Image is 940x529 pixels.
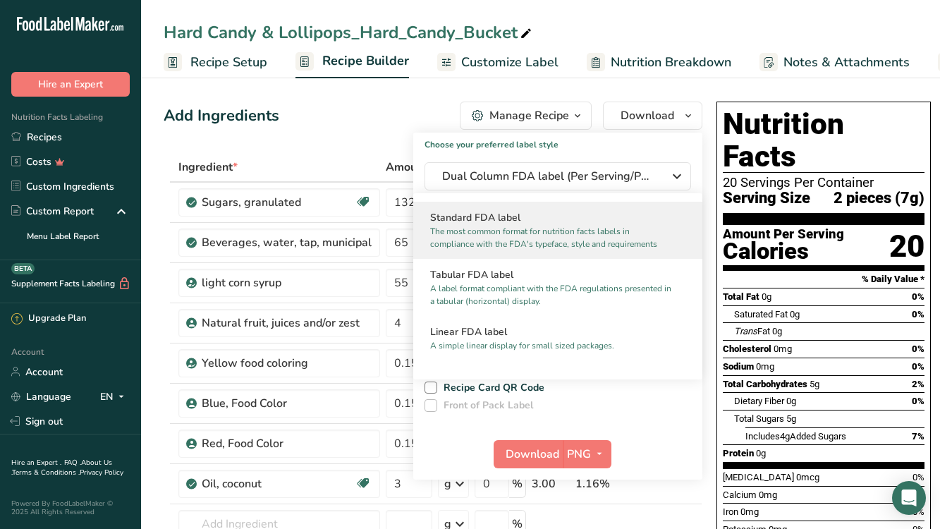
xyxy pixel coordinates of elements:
[892,481,926,515] div: Open Intercom Messenger
[723,490,757,500] span: Calcium
[723,241,844,262] div: Calories
[723,343,771,354] span: Cholesterol
[621,107,674,124] span: Download
[740,506,759,517] span: 0mg
[756,448,766,458] span: 0g
[723,108,924,173] h1: Nutrition Facts
[912,472,924,482] span: 0%
[11,458,112,478] a: About Us .
[430,282,673,308] p: A label format compliant with the FDA regulations presented in a tabular (horizontal) display.
[295,45,409,79] a: Recipe Builder
[723,291,759,302] span: Total Fat
[772,326,782,336] span: 0g
[723,361,754,372] span: Sodium
[912,396,924,406] span: 0%
[834,190,924,207] span: 2 pieces (7g)
[575,475,635,492] div: 1.16%
[11,204,94,219] div: Custom Report
[734,326,757,336] i: Trans
[723,448,754,458] span: Protein
[723,176,924,190] div: 20 Servings Per Container
[611,53,731,72] span: Nutrition Breakdown
[587,47,731,78] a: Nutrition Breakdown
[444,475,451,492] div: g
[723,228,844,241] div: Amount Per Serving
[202,435,372,452] div: Red, Food Color
[64,458,81,468] a: FAQ .
[759,47,910,78] a: Notes & Attachments
[11,458,61,468] a: Hire an Expert .
[202,194,355,211] div: Sugars, granulated
[912,343,924,354] span: 0%
[442,168,654,185] span: Dual Column FDA label (Per Serving/Per Container)
[430,267,685,282] h2: Tabular FDA label
[603,102,702,130] button: Download
[202,355,372,372] div: Yellow food coloring
[723,379,807,389] span: Total Carbohydrates
[912,379,924,389] span: 2%
[11,384,71,409] a: Language
[506,446,559,463] span: Download
[786,396,796,406] span: 0g
[912,309,924,320] span: 0%
[386,159,432,176] span: Amount
[437,382,545,394] span: Recipe Card QR Code
[563,440,611,468] button: PNG
[783,53,910,72] span: Notes & Attachments
[425,162,691,190] button: Dual Column FDA label (Per Serving/Per Container)
[413,133,702,151] h1: Choose your preferred label style
[100,388,130,405] div: EN
[723,472,794,482] span: [MEDICAL_DATA]
[461,53,558,72] span: Customize Label
[810,379,819,389] span: 5g
[322,51,409,71] span: Recipe Builder
[178,159,238,176] span: Ingredient
[437,47,558,78] a: Customize Label
[489,107,569,124] div: Manage Recipe
[11,72,130,97] button: Hire an Expert
[430,369,685,384] h2: Simplified FDA label
[756,361,774,372] span: 0mg
[437,399,534,412] span: Front of Pack Label
[734,413,784,424] span: Total Sugars
[734,309,788,320] span: Saturated Fat
[723,506,738,517] span: Iron
[734,326,770,336] span: Fat
[494,440,563,468] button: Download
[11,312,86,326] div: Upgrade Plan
[164,104,279,128] div: Add Ingredients
[912,291,924,302] span: 0%
[912,361,924,372] span: 0%
[202,395,372,412] div: Blue, Food Color
[164,20,535,45] div: Hard Candy & Lollipops_Hard_Candy_Bucket
[790,309,800,320] span: 0g
[430,324,685,339] h2: Linear FDA label
[912,431,924,442] span: 7%
[202,274,372,291] div: light corn syrup
[11,499,130,516] div: Powered By FoodLabelMaker © 2025 All Rights Reserved
[164,47,267,78] a: Recipe Setup
[889,228,924,265] div: 20
[723,271,924,288] section: % Daily Value *
[759,490,777,500] span: 0mg
[460,102,592,130] button: Manage Recipe
[202,234,372,251] div: Beverages, water, tap, municipal
[12,468,80,478] a: Terms & Conditions .
[202,475,355,492] div: Oil, coconut
[723,190,810,207] span: Serving Size
[780,431,790,442] span: 4g
[774,343,792,354] span: 0mg
[532,475,570,492] div: 3.00
[80,468,123,478] a: Privacy Policy
[796,472,819,482] span: 0mcg
[11,263,35,274] div: BETA
[430,225,673,250] p: The most common format for nutrition facts labels in compliance with the FDA's typeface, style an...
[190,53,267,72] span: Recipe Setup
[786,413,796,424] span: 5g
[745,431,846,442] span: Includes Added Sugars
[734,396,784,406] span: Dietary Fiber
[202,315,372,332] div: Natural fruit, juices and/or zest
[762,291,771,302] span: 0g
[430,210,685,225] h2: Standard FDA label
[430,339,673,352] p: A simple linear display for small sized packages.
